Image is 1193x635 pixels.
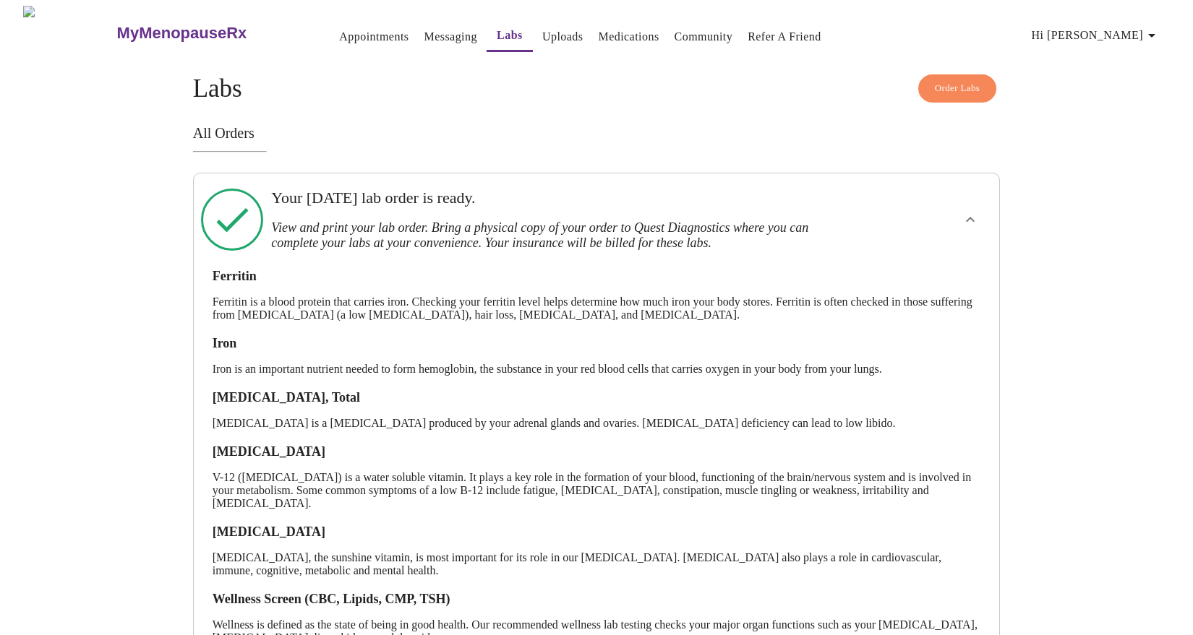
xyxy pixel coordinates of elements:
[213,295,981,321] p: Ferritin is a blood protein that carries iron. Checking your ferritin level helps determine how m...
[115,8,304,59] a: MyMenopauseRx
[213,390,981,405] h3: [MEDICAL_DATA], Total
[675,27,733,47] a: Community
[193,74,1001,103] h4: Labs
[213,471,981,510] p: V-12 ([MEDICAL_DATA]) is a water soluble vitamin. It plays a key role in the formation of your bl...
[669,22,739,51] button: Community
[213,592,981,607] h3: Wellness Screen (CBC, Lipids, CMP, TSH)
[592,22,664,51] button: Medications
[23,6,115,60] img: MyMenopauseRx Logo
[213,363,981,376] p: Iron is an important nutrient needed to form hemoglobin, the substance in your red blood cells th...
[497,25,523,46] a: Labs
[424,27,476,47] a: Messaging
[271,220,844,251] h3: View and print your lab order. Bring a physical copy of your order to Quest Diagnostics where you...
[213,551,981,577] p: [MEDICAL_DATA], the sunshine vitamin, is most important for its role in our [MEDICAL_DATA]. [MEDI...
[213,524,981,540] h3: [MEDICAL_DATA]
[339,27,409,47] a: Appointments
[1032,25,1160,46] span: Hi [PERSON_NAME]
[598,27,659,47] a: Medications
[748,27,821,47] a: Refer a Friend
[918,74,997,103] button: Order Labs
[193,125,1001,142] h3: All Orders
[271,189,844,207] h3: Your [DATE] lab order is ready.
[542,27,583,47] a: Uploads
[418,22,482,51] button: Messaging
[117,24,247,43] h3: MyMenopauseRx
[333,22,414,51] button: Appointments
[1026,21,1166,50] button: Hi [PERSON_NAME]
[953,202,988,237] button: show more
[487,21,533,52] button: Labs
[536,22,589,51] button: Uploads
[213,269,981,284] h3: Ferritin
[213,417,981,430] p: [MEDICAL_DATA] is a [MEDICAL_DATA] produced by your adrenal glands and ovaries. [MEDICAL_DATA] de...
[213,336,981,351] h3: Iron
[213,444,981,459] h3: [MEDICAL_DATA]
[935,80,980,97] span: Order Labs
[742,22,827,51] button: Refer a Friend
